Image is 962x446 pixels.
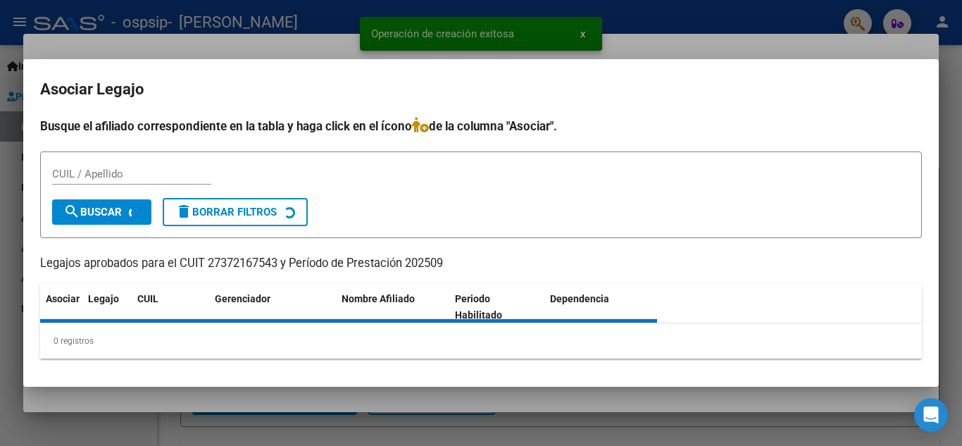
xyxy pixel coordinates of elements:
[544,284,658,330] datatable-header-cell: Dependencia
[336,284,449,330] datatable-header-cell: Nombre Afiliado
[342,293,415,304] span: Nombre Afiliado
[137,293,158,304] span: CUIL
[46,293,80,304] span: Asociar
[40,117,922,135] h4: Busque el afiliado correspondiente en la tabla y haga click en el ícono de la columna "Asociar".
[914,398,948,432] div: Open Intercom Messenger
[82,284,132,330] datatable-header-cell: Legajo
[40,284,82,330] datatable-header-cell: Asociar
[455,293,502,321] span: Periodo Habilitado
[40,255,922,273] p: Legajos aprobados para el CUIT 27372167543 y Período de Prestación 202509
[40,323,922,359] div: 0 registros
[215,293,270,304] span: Gerenciador
[63,206,122,218] span: Buscar
[209,284,336,330] datatable-header-cell: Gerenciador
[175,206,277,218] span: Borrar Filtros
[132,284,209,330] datatable-header-cell: CUIL
[449,284,544,330] datatable-header-cell: Periodo Habilitado
[550,293,609,304] span: Dependencia
[163,198,308,226] button: Borrar Filtros
[88,293,119,304] span: Legajo
[52,199,151,225] button: Buscar
[63,203,80,220] mat-icon: search
[40,76,922,103] h2: Asociar Legajo
[175,203,192,220] mat-icon: delete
